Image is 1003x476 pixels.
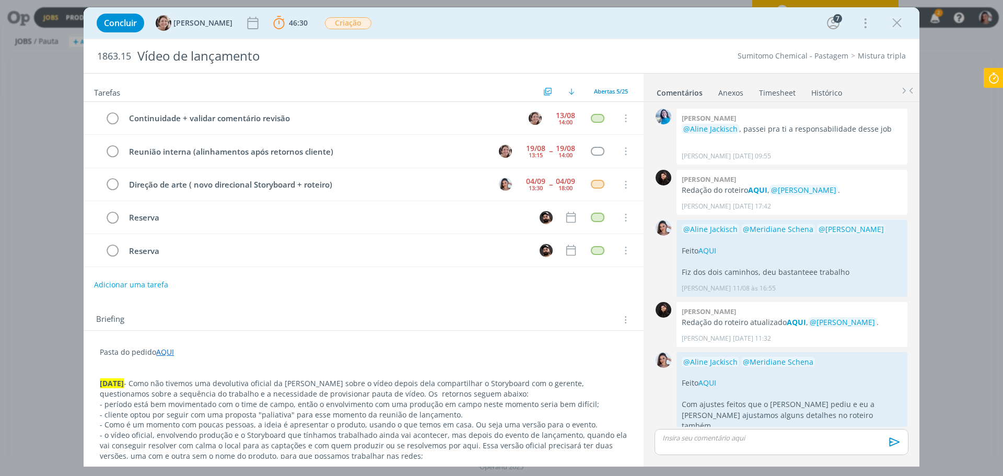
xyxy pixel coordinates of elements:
[858,51,906,61] a: Mistura tripla
[682,378,902,388] p: Feito
[497,143,513,159] button: A
[100,378,627,399] p: - Como não tivemos uma devolutiva oficial da [PERSON_NAME] sobre o vídeo depois dela compartilhar...
[656,352,671,368] img: N
[324,17,372,30] button: Criação
[743,224,813,234] span: @Meridiane Schena
[556,112,575,119] div: 13/08
[499,178,512,191] img: N
[499,145,512,158] img: A
[529,185,543,191] div: 13:30
[124,112,519,125] div: Continuidade + validar comentário revisão
[549,147,552,155] span: --
[738,51,848,61] a: Sumitomo Chemical - Pastagem
[124,178,489,191] div: Direção de arte ( novo direcional Storyboard + roteiro)
[656,220,671,236] img: N
[682,246,902,256] p: Feito
[94,275,169,294] button: Adicionar uma tarefa
[682,334,731,343] p: [PERSON_NAME]
[558,152,573,158] div: 14:00
[124,211,530,224] div: Reserva
[682,267,902,277] p: Fiz dos dois caminhos, deu bastanteee trabalho
[682,124,902,134] p: , passei pra ti a responsabilidade desse job
[743,357,813,367] span: @Meridiane Schena
[656,109,671,124] img: E
[683,224,738,234] span: @Aline Jackisch
[759,83,796,98] a: Timesheet
[811,83,843,98] a: Histórico
[549,181,552,188] span: --
[682,284,731,293] p: [PERSON_NAME]
[683,357,738,367] span: @Aline Jackisch
[100,420,627,430] p: - Como é um momento com poucas pessoas, a ideia é apresentar o produto, usando o que temos em cas...
[682,185,902,195] p: Redação do roteiro , .
[156,347,174,357] a: AQUI
[656,170,671,185] img: L
[556,145,575,152] div: 19/08
[271,15,310,31] button: 46:30
[771,185,836,195] span: @[PERSON_NAME]
[100,410,627,420] p: - cliente optou por seguir com uma proposta "paliativa" para esse momento da reunião de lançamento.
[100,347,627,357] p: Pasta do pedido
[97,51,131,62] span: 1863.15
[84,7,919,467] div: dialog
[104,19,137,27] span: Concluir
[733,202,771,211] span: [DATE] 17:42
[733,152,771,161] span: [DATE] 09:55
[558,119,573,125] div: 14:00
[698,246,716,256] a: AQUI
[787,317,806,327] a: AQUI
[173,19,232,27] span: [PERSON_NAME]
[825,15,842,31] button: 7
[527,110,543,126] button: A
[526,178,545,185] div: 04/09
[568,88,575,95] img: arrow-down.svg
[682,113,736,123] b: [PERSON_NAME]
[656,302,671,318] img: L
[698,378,716,388] a: AQUI
[558,185,573,191] div: 18:00
[100,399,627,410] p: - período está bem movimentado com o time de campo, então o envolvimento com uma produção em camp...
[682,307,736,316] b: [PERSON_NAME]
[156,15,171,31] img: A
[656,83,703,98] a: Comentários
[594,87,628,95] span: Abertas 5/25
[540,211,553,224] img: B
[100,378,124,388] strong: [DATE]
[538,210,554,225] button: B
[682,152,731,161] p: [PERSON_NAME]
[833,14,842,23] div: 7
[810,317,875,327] span: @[PERSON_NAME]
[96,313,124,327] span: Briefing
[133,43,565,69] div: Vídeo de lançamento
[97,14,144,32] button: Concluir
[526,145,545,152] div: 19/08
[733,284,776,293] span: 11/08 às 16:55
[682,317,902,328] p: Redação do roteiro atualizado , .
[748,185,767,195] a: AQUI
[156,15,232,31] button: A[PERSON_NAME]
[529,112,542,125] img: A
[733,334,771,343] span: [DATE] 11:32
[325,17,371,29] span: Criação
[718,88,743,98] div: Anexos
[682,175,736,184] b: [PERSON_NAME]
[556,178,575,185] div: 04/09
[100,430,627,461] p: - o vídeo oficial, envolvendo produção e o Storyboard que tínhamos trabalhado ainda vai acontecer...
[289,18,308,28] span: 46:30
[540,244,553,257] img: B
[94,85,120,98] span: Tarefas
[124,145,489,158] div: Reunião interna (alinhamentos após retornos cliente)
[497,177,513,192] button: N
[819,224,884,234] span: @[PERSON_NAME]
[683,124,738,134] span: @Aline Jackisch
[682,399,902,431] p: Com ajustes feitos que o [PERSON_NAME] pediu e eu a [PERSON_NAME] ajustamos alguns detalhes no ro...
[538,242,554,258] button: B
[124,245,530,258] div: Reserva
[682,202,731,211] p: [PERSON_NAME]
[529,152,543,158] div: 13:15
